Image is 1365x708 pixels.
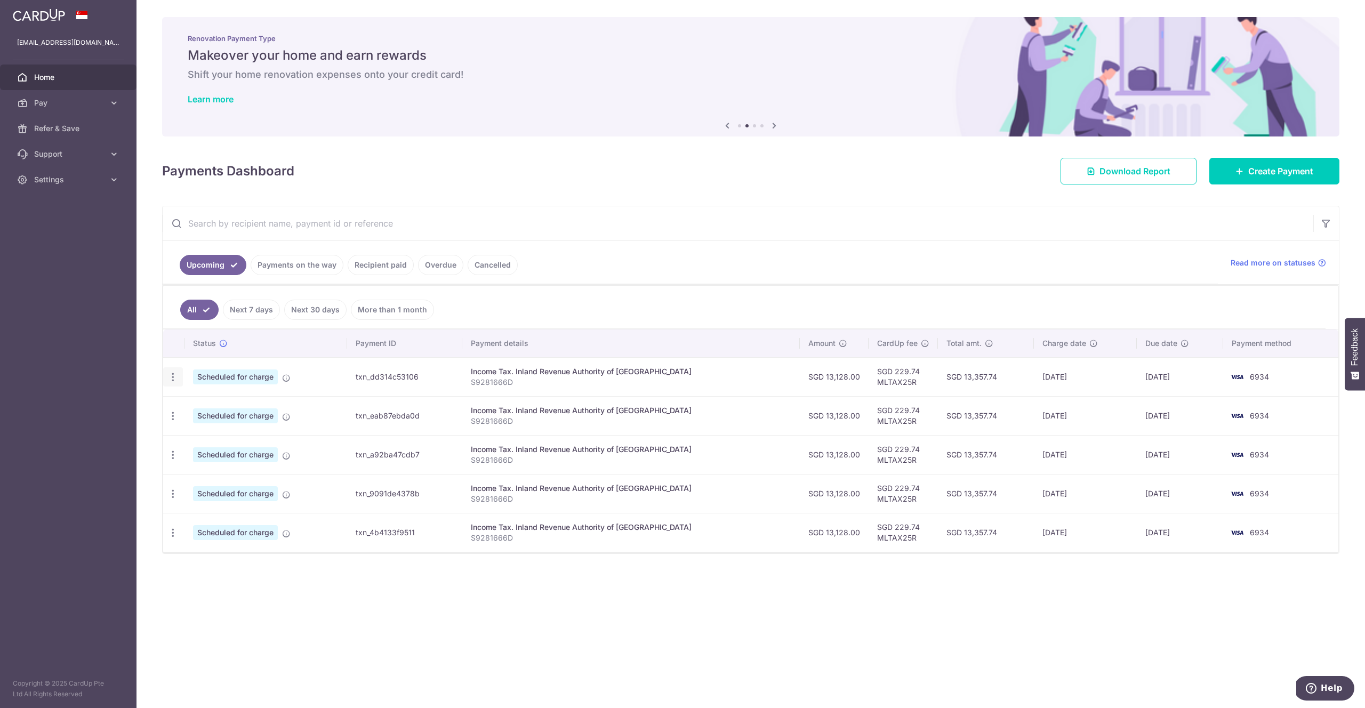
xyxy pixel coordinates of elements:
span: Home [34,72,105,83]
img: Bank Card [1226,448,1248,461]
div: Income Tax. Inland Revenue Authority of [GEOGRAPHIC_DATA] [471,366,791,377]
th: Payment ID [347,329,462,357]
td: txn_eab87ebda0d [347,396,462,435]
td: [DATE] [1137,435,1223,474]
a: Payments on the way [251,255,343,275]
span: 6934 [1250,411,1269,420]
div: Income Tax. Inland Revenue Authority of [GEOGRAPHIC_DATA] [471,405,791,416]
td: SGD 229.74 MLTAX25R [869,435,938,474]
div: Income Tax. Inland Revenue Authority of [GEOGRAPHIC_DATA] [471,522,791,533]
td: SGD 13,128.00 [800,435,869,474]
td: SGD 13,128.00 [800,396,869,435]
span: Read more on statuses [1231,258,1315,268]
td: SGD 13,357.74 [938,435,1034,474]
td: SGD 13,357.74 [938,474,1034,513]
span: Total amt. [946,338,982,349]
span: CardUp fee [877,338,918,349]
span: Pay [34,98,105,108]
td: txn_9091de4378b [347,474,462,513]
a: All [180,300,219,320]
p: S9281666D [471,494,791,504]
div: Income Tax. Inland Revenue Authority of [GEOGRAPHIC_DATA] [471,483,791,494]
span: Due date [1145,338,1177,349]
td: [DATE] [1034,435,1137,474]
td: txn_4b4133f9511 [347,513,462,552]
h6: Shift your home renovation expenses onto your credit card! [188,68,1314,81]
span: Scheduled for charge [193,369,278,384]
td: SGD 13,128.00 [800,357,869,396]
p: Renovation Payment Type [188,34,1314,43]
span: Charge date [1042,338,1086,349]
input: Search by recipient name, payment id or reference [163,206,1313,240]
img: CardUp [13,9,65,21]
td: SGD 229.74 MLTAX25R [869,474,938,513]
span: Settings [34,174,105,185]
span: 6934 [1250,450,1269,459]
button: Feedback - Show survey [1345,318,1365,390]
td: [DATE] [1034,513,1137,552]
span: Support [34,149,105,159]
iframe: Opens a widget where you can find more information [1296,676,1354,703]
p: S9281666D [471,533,791,543]
a: Recipient paid [348,255,414,275]
span: Scheduled for charge [193,447,278,462]
div: Income Tax. Inland Revenue Authority of [GEOGRAPHIC_DATA] [471,444,791,455]
span: Create Payment [1248,165,1313,178]
h4: Payments Dashboard [162,162,294,181]
td: [DATE] [1137,513,1223,552]
p: S9281666D [471,377,791,388]
p: S9281666D [471,416,791,427]
td: SGD 229.74 MLTAX25R [869,513,938,552]
span: 6934 [1250,372,1269,381]
img: Bank Card [1226,526,1248,539]
a: Cancelled [468,255,518,275]
td: [DATE] [1034,396,1137,435]
td: [DATE] [1034,357,1137,396]
th: Payment details [462,329,800,357]
span: Feedback [1350,328,1360,366]
td: SGD 13,128.00 [800,474,869,513]
a: Read more on statuses [1231,258,1326,268]
a: More than 1 month [351,300,434,320]
a: Upcoming [180,255,246,275]
p: S9281666D [471,455,791,465]
span: 6934 [1250,489,1269,498]
span: 6934 [1250,528,1269,537]
span: Scheduled for charge [193,525,278,540]
span: Scheduled for charge [193,486,278,501]
td: [DATE] [1137,474,1223,513]
td: txn_a92ba47cdb7 [347,435,462,474]
img: Bank Card [1226,371,1248,383]
h5: Makeover your home and earn rewards [188,47,1314,64]
td: [DATE] [1137,396,1223,435]
span: Scheduled for charge [193,408,278,423]
td: SGD 13,357.74 [938,396,1034,435]
td: SGD 13,128.00 [800,513,869,552]
td: [DATE] [1034,474,1137,513]
span: Amount [808,338,836,349]
p: [EMAIL_ADDRESS][DOMAIN_NAME] [17,37,119,48]
td: SGD 13,357.74 [938,513,1034,552]
a: Learn more [188,94,234,104]
a: Create Payment [1209,158,1339,184]
th: Payment method [1223,329,1338,357]
td: txn_dd314c53106 [347,357,462,396]
span: Refer & Save [34,123,105,134]
a: Download Report [1061,158,1197,184]
span: Status [193,338,216,349]
td: [DATE] [1137,357,1223,396]
img: Bank Card [1226,409,1248,422]
img: Renovation banner [162,17,1339,136]
a: Next 7 days [223,300,280,320]
td: SGD 13,357.74 [938,357,1034,396]
a: Next 30 days [284,300,347,320]
td: SGD 229.74 MLTAX25R [869,357,938,396]
td: SGD 229.74 MLTAX25R [869,396,938,435]
img: Bank Card [1226,487,1248,500]
span: Download Report [1099,165,1170,178]
a: Overdue [418,255,463,275]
